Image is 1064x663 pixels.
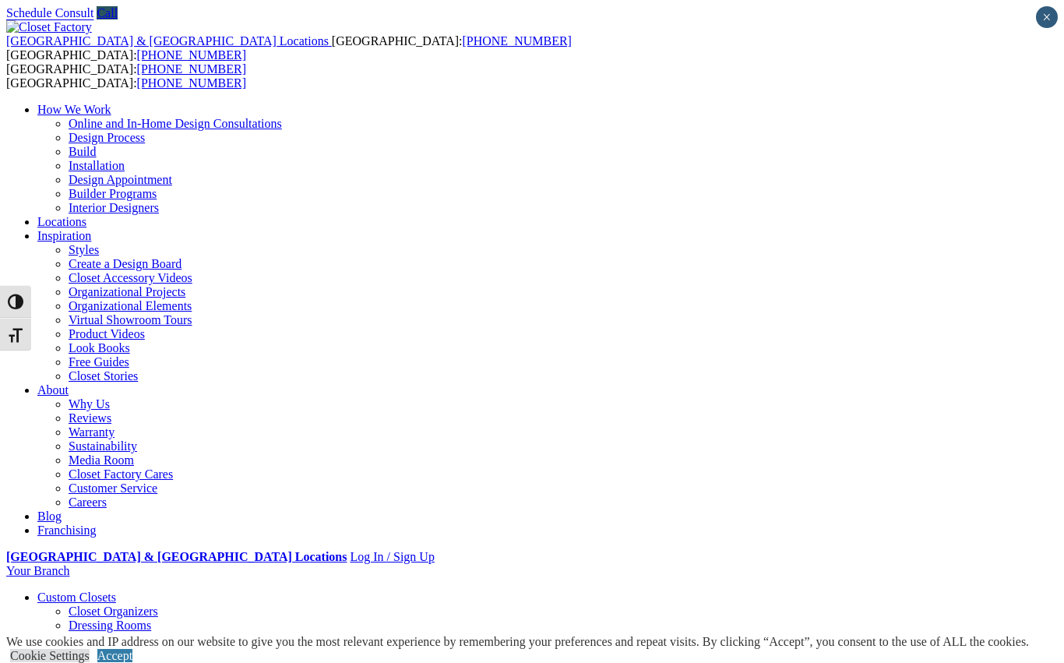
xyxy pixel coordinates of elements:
a: Log In / Sign Up [350,550,434,563]
a: Design Process [69,131,145,144]
a: [GEOGRAPHIC_DATA] & [GEOGRAPHIC_DATA] Locations [6,550,347,563]
a: Product Videos [69,327,145,340]
a: Blog [37,510,62,523]
a: Sustainability [69,439,137,453]
a: Create a Design Board [69,257,181,270]
a: Media Room [69,453,134,467]
a: About [37,383,69,397]
a: Organizational Projects [69,285,185,298]
a: Reviews [69,411,111,425]
a: [PHONE_NUMBER] [462,34,571,48]
a: Dressing Rooms [69,619,151,632]
a: How We Work [37,103,111,116]
button: Close [1036,6,1058,28]
a: Closet Accessory Videos [69,271,192,284]
a: Schedule Consult [6,6,93,19]
span: [GEOGRAPHIC_DATA]: [GEOGRAPHIC_DATA]: [6,62,246,90]
a: Styles [69,243,99,256]
a: Locations [37,215,86,228]
a: Organizational Elements [69,299,192,312]
a: Closet Stories [69,369,138,383]
a: Careers [69,495,107,509]
a: Finesse Systems [69,633,150,646]
a: Online and In-Home Design Consultations [69,117,282,130]
a: [PHONE_NUMBER] [137,76,246,90]
a: Accept [97,649,132,662]
a: Builder Programs [69,187,157,200]
div: We use cookies and IP address on our website to give you the most relevant experience by remember... [6,635,1029,649]
a: [GEOGRAPHIC_DATA] & [GEOGRAPHIC_DATA] Locations [6,34,332,48]
a: Closet Factory Cares [69,467,173,481]
a: Design Appointment [69,173,172,186]
a: [PHONE_NUMBER] [137,62,246,76]
a: Free Guides [69,355,129,369]
a: Inspiration [37,229,91,242]
a: Call [97,6,118,19]
a: Interior Designers [69,201,159,214]
img: Closet Factory [6,20,92,34]
span: [GEOGRAPHIC_DATA] & [GEOGRAPHIC_DATA] Locations [6,34,329,48]
a: Why Us [69,397,110,411]
a: Your Branch [6,564,69,577]
a: Look Books [69,341,130,354]
a: Warranty [69,425,115,439]
a: Customer Service [69,481,157,495]
a: Cookie Settings [10,649,90,662]
a: Franchising [37,524,97,537]
a: Custom Closets [37,591,116,604]
span: [GEOGRAPHIC_DATA]: [GEOGRAPHIC_DATA]: [6,34,572,62]
a: Installation [69,159,125,172]
a: Build [69,145,97,158]
a: Virtual Showroom Tours [69,313,192,326]
a: [PHONE_NUMBER] [137,48,246,62]
a: Closet Organizers [69,605,158,618]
